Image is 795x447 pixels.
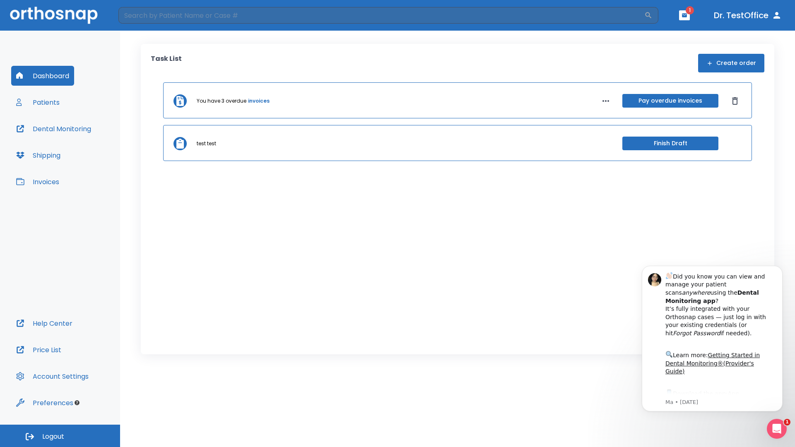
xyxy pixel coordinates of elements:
[711,8,785,23] button: Dr. TestOffice
[622,94,718,108] button: Pay overdue invoices
[197,97,246,105] p: You have 3 overdue
[11,145,65,165] button: Shipping
[11,172,64,192] button: Invoices
[11,92,65,112] button: Patients
[36,135,140,177] div: Download the app: | ​ Let us know if you need help getting started!
[11,340,66,360] button: Price List
[140,18,147,24] button: Dismiss notification
[36,145,140,153] p: Message from Ma, sent 2w ago
[248,97,270,105] a: invoices
[11,313,77,333] button: Help Center
[197,140,216,147] p: test test
[10,7,98,24] img: Orthosnap
[622,137,718,150] button: Finish Draft
[11,119,96,139] button: Dental Monitoring
[629,253,795,425] iframe: Intercom notifications message
[784,419,790,425] span: 1
[42,432,64,441] span: Logout
[728,94,742,108] button: Dismiss
[698,54,764,72] button: Create order
[36,137,110,152] a: App Store
[686,6,694,14] span: 1
[73,399,81,406] div: Tooltip anchor
[11,393,78,413] button: Preferences
[118,7,644,24] input: Search by Patient Name or Case #
[151,54,182,72] p: Task List
[11,366,94,386] button: Account Settings
[11,66,74,86] button: Dashboard
[767,419,787,439] iframe: Intercom live chat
